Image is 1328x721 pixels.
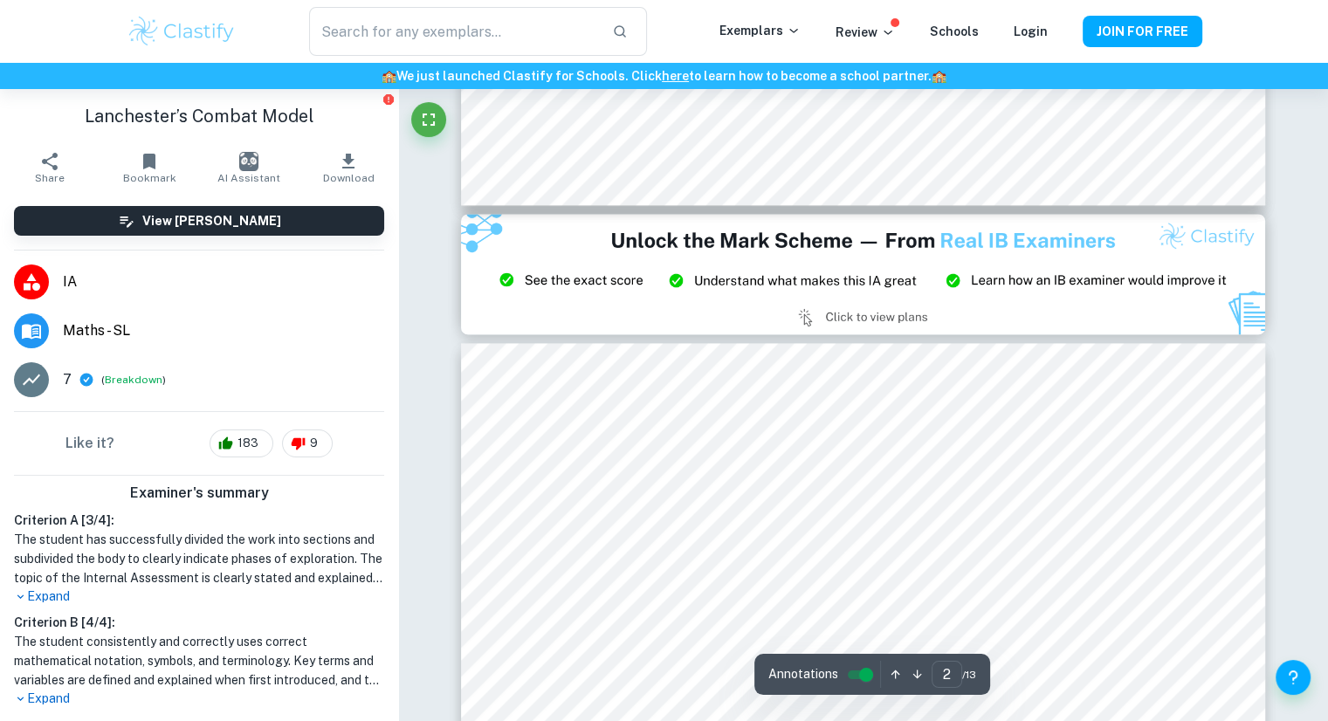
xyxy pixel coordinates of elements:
[14,632,384,690] h1: The student consistently and correctly uses correct mathematical notation, symbols, and terminolo...
[199,143,299,192] button: AI Assistant
[14,103,384,129] h1: Lanchester’s Combat Model
[65,433,114,454] h6: Like it?
[210,429,273,457] div: 183
[123,172,176,184] span: Bookmark
[7,483,391,504] h6: Examiner's summary
[719,21,801,40] p: Exemplars
[836,23,895,42] p: Review
[228,435,268,452] span: 183
[101,372,166,388] span: ( )
[14,690,384,708] p: Expand
[142,211,281,230] h6: View [PERSON_NAME]
[100,143,199,192] button: Bookmark
[63,271,384,292] span: IA
[35,172,65,184] span: Share
[105,372,162,388] button: Breakdown
[63,320,384,341] span: Maths - SL
[63,369,72,390] p: 7
[962,667,976,683] span: / 13
[461,214,1266,334] img: Ad
[217,172,280,184] span: AI Assistant
[3,66,1325,86] h6: We just launched Clastify for Schools. Click to learn how to become a school partner.
[768,665,838,683] span: Annotations
[14,587,384,606] p: Expand
[1276,660,1311,695] button: Help and Feedback
[382,93,395,106] button: Report issue
[300,435,327,452] span: 9
[930,24,979,38] a: Schools
[323,172,375,184] span: Download
[932,69,946,83] span: 🏫
[14,613,384,632] h6: Criterion B [ 4 / 4 ]:
[662,69,689,83] a: here
[127,14,237,49] img: Clastify logo
[14,206,384,236] button: View [PERSON_NAME]
[299,143,398,192] button: Download
[382,69,396,83] span: 🏫
[411,102,446,137] button: Fullscreen
[282,429,333,457] div: 9
[309,7,597,56] input: Search for any exemplars...
[1014,24,1048,38] a: Login
[239,152,258,171] img: AI Assistant
[1083,16,1202,47] button: JOIN FOR FREE
[14,511,384,530] h6: Criterion A [ 3 / 4 ]:
[14,530,384,587] h1: The student has successfully divided the work into sections and subdivided the body to clearly in...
